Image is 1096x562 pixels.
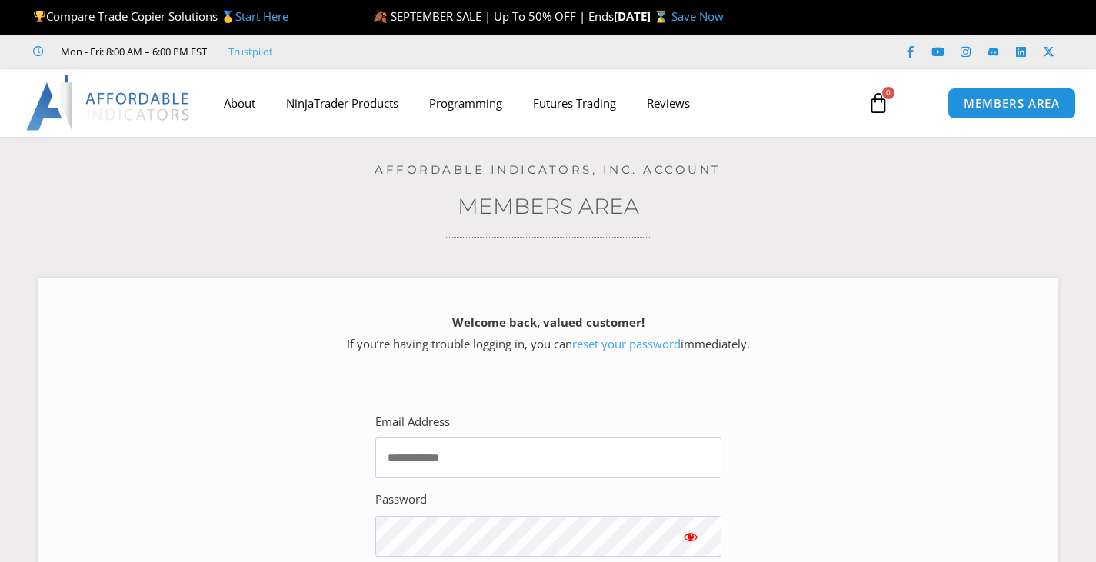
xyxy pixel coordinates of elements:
a: Members Area [458,193,639,219]
a: Futures Trading [518,85,631,121]
a: Reviews [631,85,705,121]
label: Email Address [375,411,450,433]
a: Save Now [671,8,724,24]
a: 0 [844,81,912,125]
a: reset your password [572,336,681,351]
label: Password [375,489,427,510]
a: MEMBERS AREA [948,88,1076,119]
span: MEMBERS AREA [964,98,1060,109]
a: Programming [414,85,518,121]
span: Mon - Fri: 8:00 AM – 6:00 PM EST [57,42,207,61]
span: Compare Trade Copier Solutions 🥇 [33,8,288,24]
a: Trustpilot [228,42,273,61]
a: About [208,85,271,121]
a: Affordable Indicators, Inc. Account [375,162,721,177]
span: 🍂 SEPTEMBER SALE | Up To 50% OFF | Ends [373,8,614,24]
a: Start Here [235,8,288,24]
nav: Menu [208,85,855,121]
p: If you’re having trouble logging in, you can immediately. [65,312,1031,355]
strong: [DATE] ⌛ [614,8,671,24]
button: Show password [660,516,721,557]
strong: Welcome back, valued customer! [452,314,645,330]
span: 0 [882,87,894,99]
img: LogoAI | Affordable Indicators – NinjaTrader [26,75,192,131]
a: NinjaTrader Products [271,85,414,121]
img: 🏆 [34,11,45,22]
